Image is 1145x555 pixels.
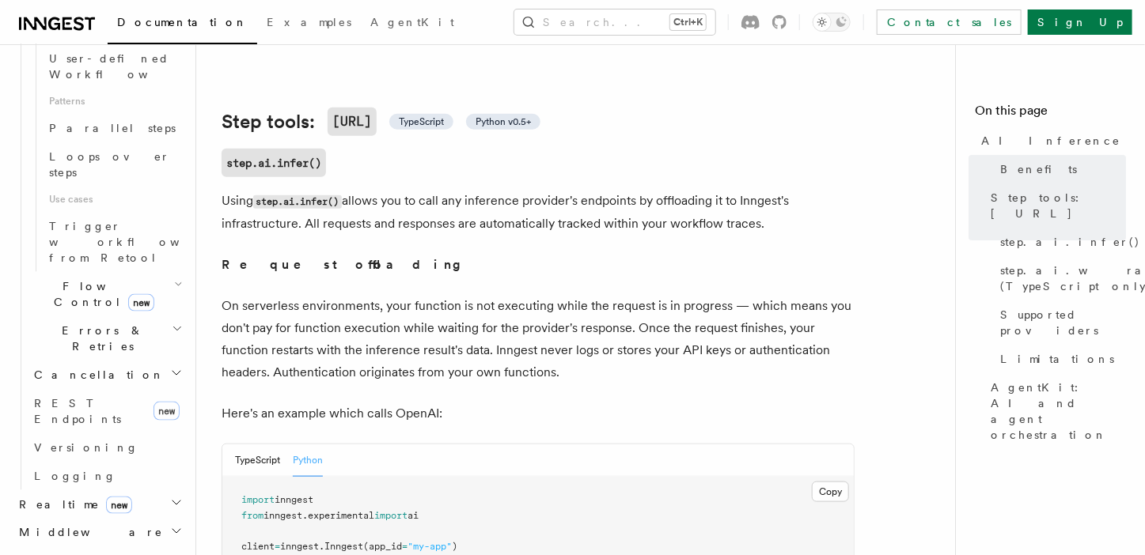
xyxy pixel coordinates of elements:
[1000,234,1140,250] span: step.ai.infer()
[319,541,324,552] span: .
[28,462,186,490] a: Logging
[975,101,1126,126] h4: On this page
[877,9,1022,35] a: Contact sales
[28,278,174,310] span: Flow Control
[222,149,326,177] a: step.ai.infer()
[108,5,257,44] a: Documentation
[994,256,1126,300] a: step.ai.wrap() (TypeScript only)
[1000,351,1114,367] span: Limitations
[975,126,1126,155] a: AI Inference
[1000,307,1126,338] span: Supported providers
[275,494,313,505] span: inngest
[154,402,180,421] span: new
[984,373,1126,449] a: AgentKit: AI and agent orchestration
[670,14,706,30] kbd: Ctrl+K
[293,444,323,477] button: Python
[994,345,1126,373] a: Limitations
[452,541,457,552] span: )
[222,295,855,383] p: On serverless environments, your function is not executing while the request is in progress — whi...
[28,316,186,361] button: Errors & Retries
[49,220,223,264] span: Trigger workflows from Retool
[43,142,186,187] a: Loops over steps
[28,361,186,389] button: Cancellation
[991,190,1126,221] span: Step tools: [URL]
[43,44,186,89] a: User-defined Workflows
[222,190,855,235] p: Using allows you to call any inference provider's endpoints by offloading it to Inngest's infrast...
[28,272,186,316] button: Flow Controlnew
[34,441,138,454] span: Versioning
[128,294,154,311] span: new
[241,510,264,521] span: from
[28,389,186,433] a: REST Endpointsnew
[43,114,186,142] a: Parallel steps
[408,541,452,552] span: "my-app"
[991,379,1126,443] span: AgentKit: AI and agent orchestration
[408,510,419,521] span: ai
[328,108,377,136] code: [URL]
[49,52,191,81] span: User-defined Workflows
[361,5,464,43] a: AgentKit
[106,496,132,514] span: new
[302,510,308,521] span: .
[235,444,280,477] button: TypeScript
[241,541,275,552] span: client
[514,9,715,35] button: Search...Ctrl+K
[13,519,186,547] button: Middleware
[117,16,248,28] span: Documentation
[49,150,170,179] span: Loops over steps
[981,133,1120,149] span: AI Inference
[13,525,163,541] span: Middleware
[28,367,165,383] span: Cancellation
[370,16,454,28] span: AgentKit
[813,13,851,32] button: Toggle dark mode
[34,397,121,425] span: REST Endpoints
[402,541,408,552] span: =
[43,89,186,114] span: Patterns
[13,496,132,512] span: Realtime
[34,470,116,482] span: Logging
[994,155,1126,183] a: Benefits
[994,228,1126,256] a: step.ai.infer()
[222,108,540,136] a: Step tools:[URL] TypeScript Python v0.5+
[363,541,402,552] span: (app_id
[13,490,186,519] button: Realtimenew
[43,187,186,212] span: Use cases
[280,541,319,552] span: inngest
[222,402,855,425] p: Here's an example which calls OpenAI:
[324,541,363,552] span: Inngest
[241,494,275,505] span: import
[1028,9,1132,35] a: Sign Up
[399,115,444,128] span: TypeScript
[253,195,342,209] code: step.ai.infer()
[28,323,172,354] span: Errors & Retries
[275,541,280,552] span: =
[28,433,186,462] a: Versioning
[984,183,1126,228] a: Step tools: [URL]
[264,510,302,521] span: inngest
[257,5,361,43] a: Examples
[812,481,849,502] button: Copy
[1000,161,1077,177] span: Benefits
[222,257,472,272] strong: Request offloading
[267,16,351,28] span: Examples
[43,212,186,272] a: Trigger workflows from Retool
[374,510,408,521] span: import
[994,300,1126,345] a: Supported providers
[476,115,531,128] span: Python v0.5+
[308,510,374,521] span: experimental
[49,122,176,134] span: Parallel steps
